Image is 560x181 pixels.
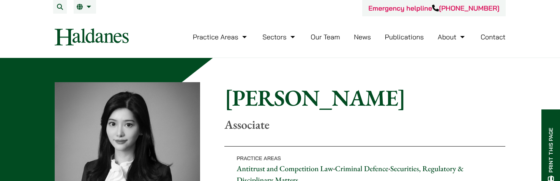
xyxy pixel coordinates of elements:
[237,155,281,162] span: Practice Areas
[224,84,505,111] h1: [PERSON_NAME]
[481,33,506,41] a: Contact
[224,117,505,132] p: Associate
[262,33,297,41] a: Sectors
[237,164,333,173] a: Antitrust and Competition Law
[77,4,93,10] a: EN
[438,33,467,41] a: About
[193,33,249,41] a: Practice Areas
[55,28,129,45] img: Logo of Haldanes
[354,33,371,41] a: News
[335,164,388,173] a: Criminal Defence
[385,33,424,41] a: Publications
[368,4,499,12] a: Emergency helpline[PHONE_NUMBER]
[311,33,340,41] a: Our Team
